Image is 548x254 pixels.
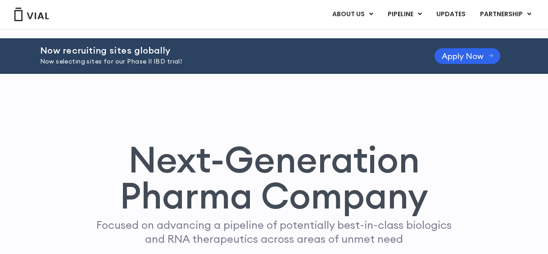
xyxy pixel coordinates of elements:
[442,53,484,59] span: Apply Now
[14,8,50,21] img: Vial Logo
[473,7,539,22] a: PARTNERSHIPMenu Toggle
[40,57,412,67] p: Now selecting sites for our Phase II IBD trial!
[380,7,429,22] a: PIPELINEMenu Toggle
[40,45,412,55] h2: Now recruiting sites globally
[429,7,472,22] a: UPDATES
[93,218,456,246] p: Focused on advancing a pipeline of potentially best-in-class biologics and RNA therapeutics acros...
[325,7,380,22] a: ABOUT USMenu Toggle
[79,141,469,213] h1: Next-Generation Pharma Company
[435,48,501,64] a: Apply Now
